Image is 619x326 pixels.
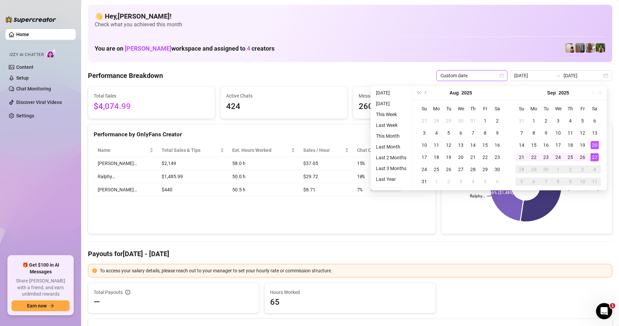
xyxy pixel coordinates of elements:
[470,194,485,199] text: Ralphy…
[430,115,443,127] td: 2025-07-28
[420,165,428,173] div: 24
[540,151,552,163] td: 2025-09-23
[566,178,574,186] div: 9
[542,141,550,149] div: 16
[228,157,299,170] td: 58.0 h
[518,117,526,125] div: 31
[491,175,503,188] td: 2025-09-06
[430,139,443,151] td: 2025-08-11
[422,86,430,100] button: Previous month (PageUp)
[455,175,467,188] td: 2025-09-03
[430,175,443,188] td: 2025-09-01
[610,303,615,308] span: 1
[596,303,612,319] iframe: Intercom live chat
[457,153,465,161] div: 20
[566,153,574,161] div: 25
[11,300,70,311] button: Earn nowarrow-right
[443,175,455,188] td: 2025-09-02
[576,127,589,139] td: 2025-09-12
[530,141,538,149] div: 15
[564,139,576,151] td: 2025-09-18
[589,151,601,163] td: 2025-09-27
[575,43,585,53] img: Wayne
[158,183,228,196] td: $440
[552,115,564,127] td: 2025-09-03
[162,146,219,154] span: Total Sales & Tips
[443,163,455,175] td: 2025-08-26
[530,178,538,186] div: 6
[554,178,562,186] div: 8
[589,139,601,151] td: 2025-09-20
[528,139,540,151] td: 2025-09-15
[566,129,574,137] div: 11
[469,129,477,137] div: 7
[514,72,553,79] input: Start date
[547,86,556,100] button: Choose a month
[467,175,479,188] td: 2025-09-04
[589,127,601,139] td: 2025-09-13
[467,127,479,139] td: 2025-08-07
[493,165,501,173] div: 30
[445,129,453,137] div: 5
[469,153,477,161] div: 21
[11,278,70,298] span: Share [PERSON_NAME] with a friend, and earn unlimited rewards
[430,127,443,139] td: 2025-08-04
[591,153,599,161] div: 27
[359,92,474,100] span: Messages Sent
[516,175,528,188] td: 2025-10-05
[481,153,489,161] div: 22
[443,139,455,151] td: 2025-08-12
[94,170,158,183] td: Ralphy…
[299,157,353,170] td: $37.05
[455,163,467,175] td: 2025-08-27
[373,175,409,183] li: Last Year
[491,151,503,163] td: 2025-08-23
[299,144,353,157] th: Sales / Hour
[158,144,228,157] th: Total Sales & Tips
[542,129,550,137] div: 9
[564,127,576,139] td: 2025-09-11
[493,153,501,161] div: 23
[92,268,97,273] span: exclamation-circle
[589,175,601,188] td: 2025-10-11
[554,129,562,137] div: 10
[11,262,70,275] span: 🎁 Get $100 in AI Messages
[564,163,576,175] td: 2025-10-02
[432,178,441,186] div: 1
[578,141,587,149] div: 19
[16,113,34,118] a: Settings
[467,151,479,163] td: 2025-08-21
[373,154,409,162] li: Last 2 Months
[270,289,430,296] span: Hours Worked
[94,130,430,139] div: Performance by OnlyFans Creator
[540,139,552,151] td: 2025-09-16
[479,115,491,127] td: 2025-08-01
[542,153,550,161] div: 23
[455,115,467,127] td: 2025-07-30
[445,117,453,125] div: 29
[418,103,430,115] th: Su
[418,127,430,139] td: 2025-08-03
[518,129,526,137] div: 7
[554,141,562,149] div: 17
[95,11,605,21] h4: 👋 Hey, [PERSON_NAME] !
[552,163,564,175] td: 2025-10-01
[564,151,576,163] td: 2025-09-25
[445,165,453,173] div: 26
[100,267,608,274] div: To access your salary details, please reach out to your manager to set your hourly rate or commis...
[299,183,353,196] td: $8.71
[516,115,528,127] td: 2025-08-31
[16,32,29,37] a: Home
[479,151,491,163] td: 2025-08-22
[528,127,540,139] td: 2025-09-08
[373,132,409,140] li: This Month
[491,139,503,151] td: 2025-08-16
[481,178,489,186] div: 5
[479,103,491,115] th: Fr
[445,153,453,161] div: 19
[578,178,587,186] div: 10
[373,143,409,151] li: Last Month
[516,103,528,115] th: Su
[518,178,526,186] div: 5
[576,139,589,151] td: 2025-09-19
